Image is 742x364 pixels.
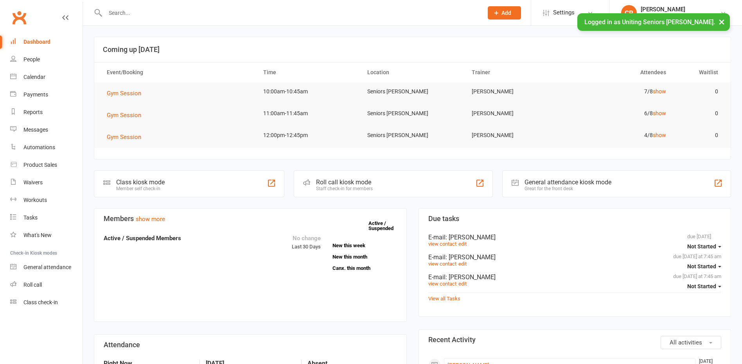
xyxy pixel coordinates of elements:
[10,103,83,121] a: Reports
[23,109,43,115] div: Reports
[332,243,397,248] a: New this week
[316,186,373,191] div: Staff check-in for members
[104,341,397,349] h3: Attendance
[23,144,55,150] div: Automations
[256,82,360,101] td: 10:00am-10:45am
[10,259,83,276] a: General attendance kiosk mode
[673,126,725,145] td: 0
[458,241,467,247] a: edit
[23,299,58,305] div: Class check-in
[673,104,725,123] td: 0
[100,62,256,82] th: Event/Booking
[10,174,83,191] a: Waivers
[621,5,637,21] div: CR
[673,82,725,101] td: 0
[23,39,50,45] div: Dashboard
[107,90,141,97] span: Gym Session
[23,179,43,186] div: Waivers
[256,126,360,145] td: 12:00pm-12:45pm
[687,259,721,273] button: Not Started
[525,186,611,191] div: Great for the front desk
[428,234,722,241] div: E-mail
[10,191,83,209] a: Workouts
[292,234,321,243] div: No change
[569,82,673,101] td: 7/8
[446,253,496,261] span: : [PERSON_NAME]
[446,273,496,281] span: : [PERSON_NAME]
[446,234,496,241] span: : [PERSON_NAME]
[116,186,165,191] div: Member self check-in
[23,264,71,270] div: General attendance
[104,235,181,242] strong: Active / Suspended Members
[360,82,464,101] td: Seniors [PERSON_NAME]
[316,178,373,186] div: Roll call kiosk mode
[107,89,147,98] button: Gym Session
[465,126,569,145] td: [PERSON_NAME]
[10,294,83,311] a: Class kiosk mode
[428,281,456,287] a: view contact
[23,197,47,203] div: Workouts
[653,110,666,116] a: show
[116,178,165,186] div: Class kiosk mode
[670,339,702,346] span: All activities
[428,296,460,302] a: View all Tasks
[465,62,569,82] th: Trainer
[428,253,722,261] div: E-mail
[10,33,83,51] a: Dashboard
[360,104,464,123] td: Seniors [PERSON_NAME]
[465,82,569,101] td: [PERSON_NAME]
[653,88,666,95] a: show
[10,209,83,227] a: Tasks
[687,279,721,293] button: Not Started
[673,62,725,82] th: Waitlist
[23,282,42,288] div: Roll call
[23,214,38,221] div: Tasks
[292,234,321,251] div: Last 30 Days
[641,6,720,13] div: [PERSON_NAME]
[458,261,467,267] a: edit
[104,215,397,223] h3: Members
[641,13,720,20] div: Uniting Seniors [PERSON_NAME]
[553,4,575,21] span: Settings
[661,336,721,349] button: All activities
[107,111,147,120] button: Gym Session
[428,215,722,223] h3: Due tasks
[107,112,141,119] span: Gym Session
[10,227,83,244] a: What's New
[10,139,83,156] a: Automations
[569,126,673,145] td: 4/8
[107,134,141,141] span: Gym Session
[428,241,456,247] a: view contact
[715,13,729,30] button: ×
[687,283,716,289] span: Not Started
[360,126,464,145] td: Seniors [PERSON_NAME]
[458,281,467,287] a: edit
[488,6,521,20] button: Add
[10,86,83,103] a: Payments
[103,46,722,54] h3: Coming up [DATE]
[10,51,83,68] a: People
[256,104,360,123] td: 11:00am-11:45am
[368,215,403,237] a: Active / Suspended
[465,104,569,123] td: [PERSON_NAME]
[256,62,360,82] th: Time
[525,178,611,186] div: General attendance kiosk mode
[653,132,666,138] a: show
[136,216,165,223] a: show more
[107,132,147,142] button: Gym Session
[23,56,40,62] div: People
[103,7,478,18] input: Search...
[428,273,722,281] div: E-mail
[10,121,83,139] a: Messages
[332,266,397,271] a: Canx. this month
[687,243,716,250] span: Not Started
[332,254,397,259] a: New this month
[9,8,29,27] a: Clubworx
[569,62,673,82] th: Attendees
[584,18,715,26] span: Logged in as Uniting Seniors [PERSON_NAME].
[428,261,456,267] a: view contact
[360,62,464,82] th: Location
[428,336,722,344] h3: Recent Activity
[687,263,716,269] span: Not Started
[10,276,83,294] a: Roll call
